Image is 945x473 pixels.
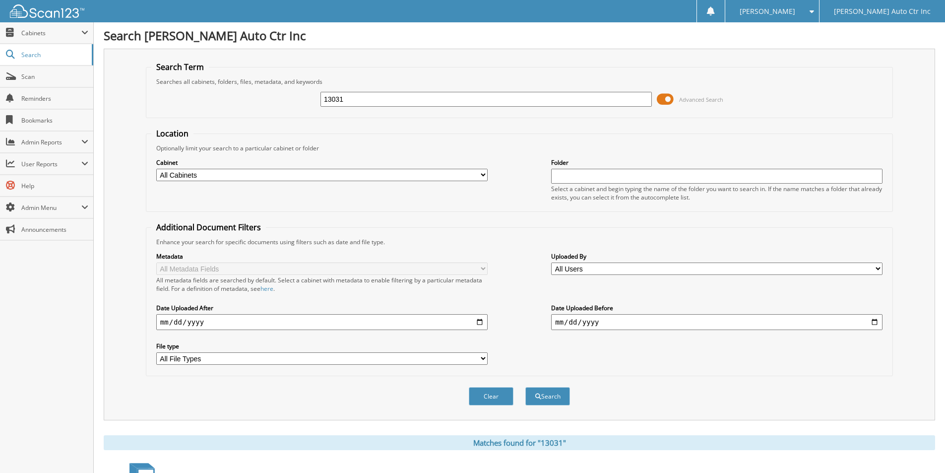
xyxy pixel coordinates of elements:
[834,8,931,14] span: [PERSON_NAME] Auto Ctr Inc
[151,62,209,72] legend: Search Term
[156,252,488,261] label: Metadata
[551,314,882,330] input: end
[469,387,513,405] button: Clear
[551,158,882,167] label: Folder
[525,387,570,405] button: Search
[21,29,81,37] span: Cabinets
[551,185,882,202] div: Select a cabinet and begin typing the name of the folder you want to search in. If the name match...
[21,182,88,190] span: Help
[156,342,488,350] label: File type
[679,96,723,103] span: Advanced Search
[156,314,488,330] input: start
[21,72,88,81] span: Scan
[740,8,795,14] span: [PERSON_NAME]
[151,238,887,246] div: Enhance your search for specific documents using filters such as date and file type.
[21,94,88,103] span: Reminders
[21,116,88,125] span: Bookmarks
[21,225,88,234] span: Announcements
[21,51,87,59] span: Search
[551,304,882,312] label: Date Uploaded Before
[156,304,488,312] label: Date Uploaded After
[21,160,81,168] span: User Reports
[156,276,488,293] div: All metadata fields are searched by default. Select a cabinet with metadata to enable filtering b...
[10,4,84,18] img: scan123-logo-white.svg
[21,138,81,146] span: Admin Reports
[104,435,935,450] div: Matches found for "13031"
[21,203,81,212] span: Admin Menu
[260,284,273,293] a: here
[104,27,935,44] h1: Search [PERSON_NAME] Auto Ctr Inc
[151,222,266,233] legend: Additional Document Filters
[156,158,488,167] label: Cabinet
[151,144,887,152] div: Optionally limit your search to a particular cabinet or folder
[551,252,882,261] label: Uploaded By
[151,77,887,86] div: Searches all cabinets, folders, files, metadata, and keywords
[151,128,193,139] legend: Location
